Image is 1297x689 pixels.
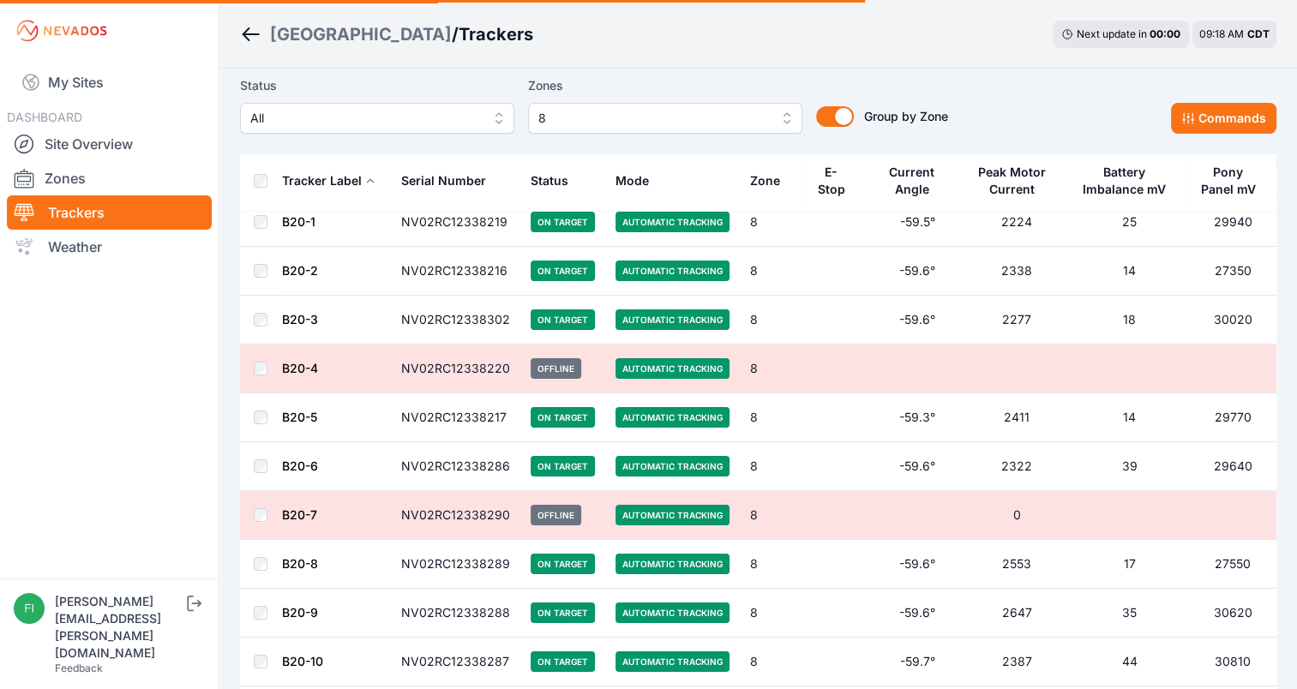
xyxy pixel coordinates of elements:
[391,540,520,589] td: NV02RC12338289
[964,296,1069,344] td: 2277
[615,212,730,232] span: Automatic Tracking
[750,172,780,189] div: Zone
[528,103,802,134] button: 8
[1070,589,1190,638] td: 35
[740,247,804,296] td: 8
[1150,27,1180,41] div: 00 : 00
[270,22,452,46] div: [GEOGRAPHIC_DATA]
[870,442,964,491] td: -59.6°
[240,75,514,96] label: Status
[870,540,964,589] td: -59.6°
[391,589,520,638] td: NV02RC12338288
[401,172,486,189] div: Serial Number
[615,407,730,428] span: Automatic Tracking
[391,491,520,540] td: NV02RC12338290
[615,261,730,281] span: Automatic Tracking
[740,296,804,344] td: 8
[964,540,1069,589] td: 2553
[740,638,804,686] td: 8
[7,127,212,161] a: Site Overview
[531,651,595,672] span: On Target
[531,456,595,476] span: On Target
[870,589,964,638] td: -59.6°
[240,103,514,134] button: All
[1070,198,1190,247] td: 25
[974,164,1048,198] div: Peak Motor Current
[531,505,581,525] span: Offline
[282,410,317,424] a: B20-5
[814,164,848,198] div: E-Stop
[615,309,730,330] span: Automatic Tracking
[282,160,375,201] button: Tracker Label
[615,172,649,189] div: Mode
[282,605,318,620] a: B20-9
[1189,247,1276,296] td: 27350
[531,309,595,330] span: On Target
[282,556,318,571] a: B20-8
[1189,442,1276,491] td: 29640
[740,393,804,442] td: 8
[282,654,323,668] a: B20-10
[880,164,942,198] div: Current Angle
[391,344,520,393] td: NV02RC12338220
[740,540,804,589] td: 8
[391,198,520,247] td: NV02RC12338219
[615,505,730,525] span: Automatic Tracking
[1070,638,1190,686] td: 44
[740,198,804,247] td: 8
[391,393,520,442] td: NV02RC12338217
[250,108,480,129] span: All
[401,160,500,201] button: Serial Number
[452,22,459,46] span: /
[282,361,318,375] a: B20-4
[531,160,582,201] button: Status
[282,263,318,278] a: B20-2
[615,456,730,476] span: Automatic Tracking
[1189,589,1276,638] td: 30620
[282,458,318,473] a: B20-6
[459,22,533,46] h3: Trackers
[964,589,1069,638] td: 2647
[870,393,964,442] td: -59.3°
[1080,164,1168,198] div: Battery Imbalance mV
[615,602,730,623] span: Automatic Tracking
[964,247,1069,296] td: 2338
[1189,540,1276,589] td: 27550
[740,491,804,540] td: 8
[740,442,804,491] td: 8
[391,247,520,296] td: NV02RC12338216
[1171,103,1276,134] button: Commands
[1070,247,1190,296] td: 14
[740,589,804,638] td: 8
[531,172,568,189] div: Status
[740,344,804,393] td: 8
[615,554,730,574] span: Automatic Tracking
[814,152,860,210] button: E-Stop
[14,593,45,624] img: fidel.lopez@prim.com
[870,247,964,296] td: -59.6°
[391,638,520,686] td: NV02RC12338287
[282,507,317,522] a: B20-7
[7,110,82,124] span: DASHBOARD
[1077,27,1147,40] span: Next update in
[14,17,110,45] img: Nevados
[1080,152,1180,210] button: Battery Imbalance mV
[750,160,794,201] button: Zone
[528,75,802,96] label: Zones
[964,638,1069,686] td: 2387
[964,442,1069,491] td: 2322
[870,198,964,247] td: -59.5°
[7,195,212,230] a: Trackers
[964,491,1069,540] td: 0
[282,312,318,327] a: B20-3
[1199,164,1256,198] div: Pony Panel mV
[1070,540,1190,589] td: 17
[531,602,595,623] span: On Target
[1199,152,1266,210] button: Pony Panel mV
[864,109,948,123] span: Group by Zone
[391,296,520,344] td: NV02RC12338302
[7,62,212,103] a: My Sites
[870,296,964,344] td: -59.6°
[1070,296,1190,344] td: 18
[615,651,730,672] span: Automatic Tracking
